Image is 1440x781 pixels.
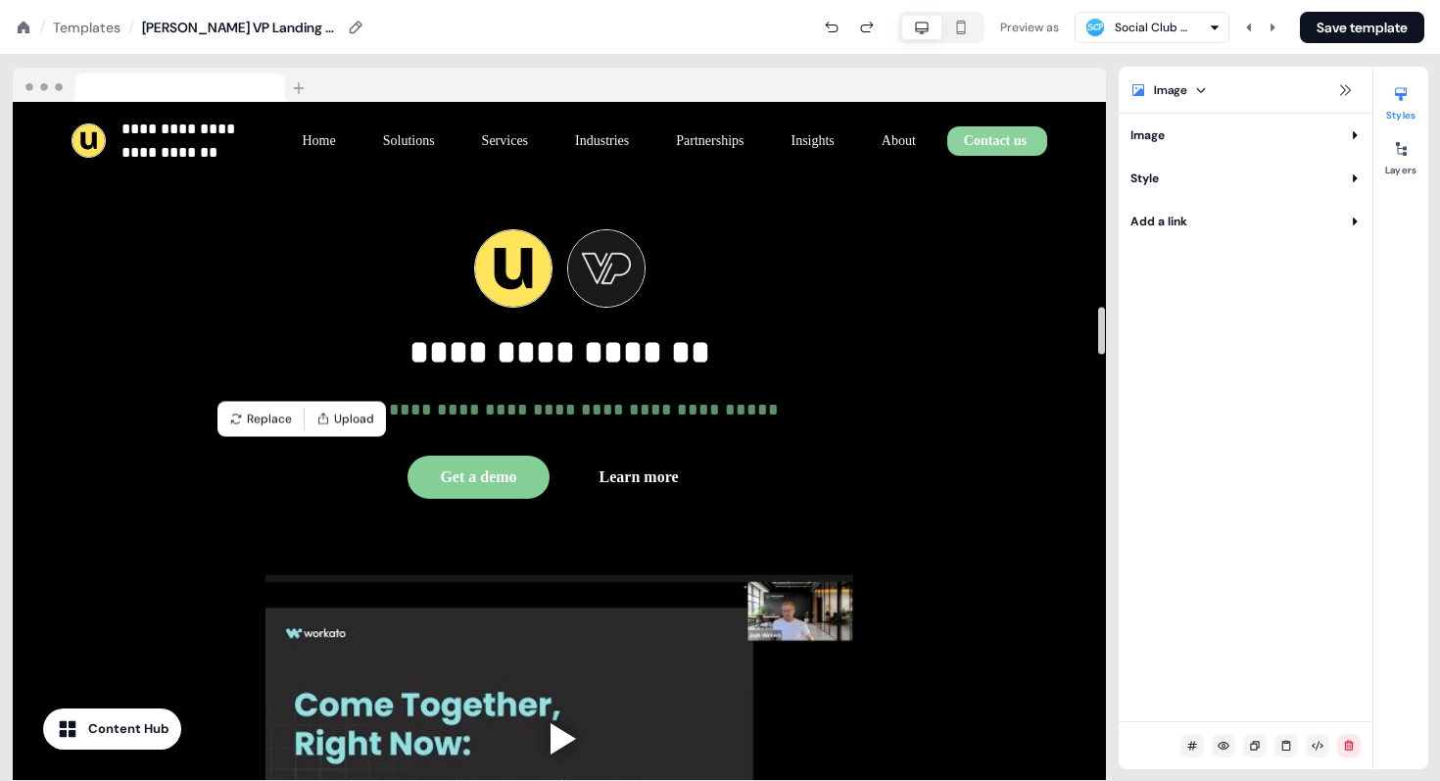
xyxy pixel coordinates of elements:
[866,123,932,159] button: About
[39,17,45,38] div: /
[1130,169,1159,188] div: Style
[367,123,451,159] button: Solutions
[309,406,382,433] button: Upload
[1373,78,1428,122] button: Styles
[660,123,759,159] button: Partnerships
[286,123,1047,159] div: HomeSolutionsServicesIndustriesPartnershipsInsightsAboutContact us
[1130,125,1361,145] button: Image
[947,126,1047,156] button: Contact us
[142,18,338,37] div: [PERSON_NAME] VP Landing Page
[53,18,120,37] a: Templates
[128,17,134,38] div: /
[1000,18,1059,37] div: Preview as
[408,456,710,499] div: Get a demoLearn more
[1373,133,1428,176] button: Layers
[1300,12,1424,43] button: Save template
[408,456,549,499] button: Get a demo
[567,456,711,499] button: Learn more
[775,123,849,159] button: Insights
[286,123,351,159] button: Home
[13,68,313,103] img: Browser topbar
[466,123,544,159] button: Services
[1130,169,1361,188] button: Style
[559,123,645,159] button: Industries
[43,708,181,750] button: Content Hub
[1130,125,1165,145] div: Image
[1130,212,1361,231] button: Add a link
[1115,18,1193,37] div: Social Club Platform
[221,406,300,433] button: Replace
[88,719,169,739] div: Content Hub
[1075,12,1229,43] button: Social Club Platform
[1154,80,1187,100] div: Image
[1130,212,1187,231] div: Add a link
